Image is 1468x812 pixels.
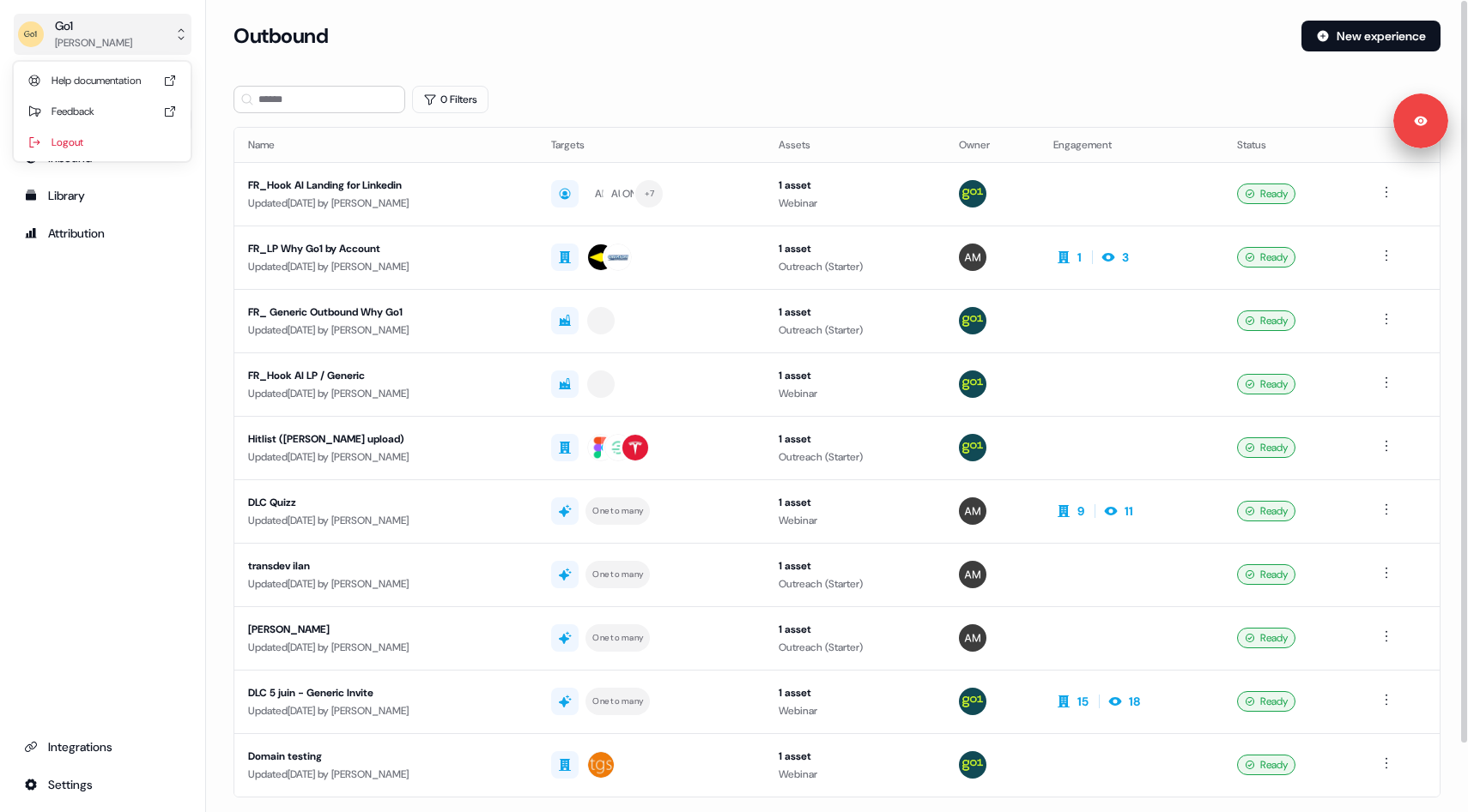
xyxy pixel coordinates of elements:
[14,14,191,55] button: Go1[PERSON_NAME]
[14,62,191,161] div: Go1[PERSON_NAME]
[55,17,132,34] div: Go1
[55,34,132,51] div: [PERSON_NAME]
[21,96,184,127] div: Feedback
[21,65,184,96] div: Help documentation
[21,127,184,158] div: Logout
